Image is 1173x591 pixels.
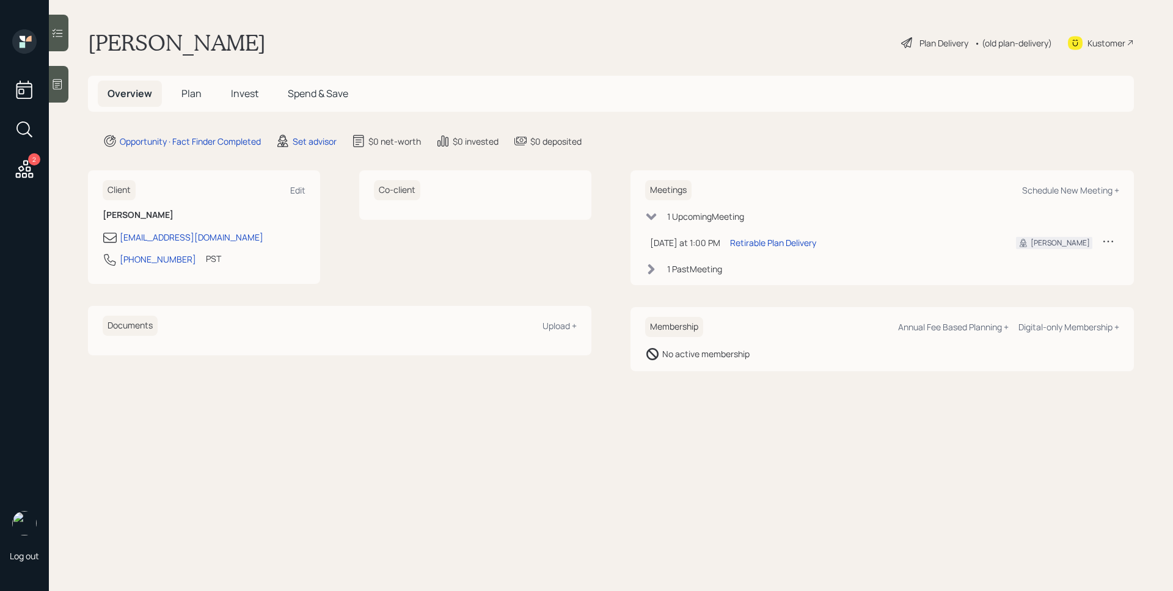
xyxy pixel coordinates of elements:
span: Plan [181,87,202,100]
div: 2 [28,153,40,165]
div: $0 net-worth [368,135,421,148]
div: Kustomer [1087,37,1125,49]
div: Retirable Plan Delivery [730,236,816,249]
div: Annual Fee Based Planning + [898,321,1009,333]
div: Upload + [543,320,577,332]
h6: Co-client [374,180,420,200]
h6: Meetings [645,180,692,200]
div: Opportunity · Fact Finder Completed [120,135,261,148]
div: [DATE] at 1:00 PM [650,236,720,249]
h6: [PERSON_NAME] [103,210,305,220]
div: Schedule New Meeting + [1022,184,1119,196]
div: $0 deposited [530,135,582,148]
span: Overview [108,87,152,100]
div: • (old plan-delivery) [974,37,1052,49]
h1: [PERSON_NAME] [88,29,266,56]
div: [PHONE_NUMBER] [120,253,196,266]
div: Set advisor [293,135,337,148]
span: Spend & Save [288,87,348,100]
div: PST [206,252,221,265]
div: No active membership [662,347,750,360]
div: 1 Upcoming Meeting [667,210,744,223]
div: Plan Delivery [919,37,968,49]
h6: Client [103,180,136,200]
div: Log out [10,550,39,562]
div: $0 invested [453,135,499,148]
div: Edit [290,184,305,196]
img: james-distasi-headshot.png [12,511,37,535]
h6: Membership [645,317,703,337]
span: Invest [231,87,258,100]
div: [EMAIL_ADDRESS][DOMAIN_NAME] [120,231,263,244]
div: [PERSON_NAME] [1031,237,1090,248]
h6: Documents [103,316,158,336]
div: 1 Past Meeting [667,263,722,275]
div: Digital-only Membership + [1018,321,1119,333]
